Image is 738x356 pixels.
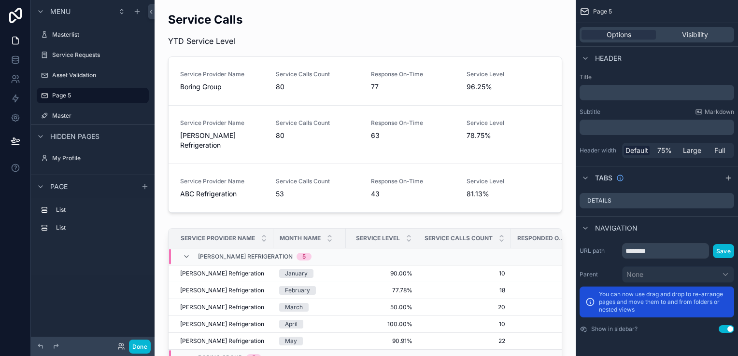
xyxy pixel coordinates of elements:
label: Asset Validation [52,71,147,79]
label: Subtitle [580,108,600,116]
div: scrollable content [580,85,734,100]
a: Page 5 [37,88,149,103]
span: Options [607,30,631,40]
label: List [56,206,145,214]
span: Service Level [356,234,400,242]
span: Visibility [682,30,708,40]
a: Markdown [695,108,734,116]
span: Menu [50,7,71,16]
div: 5 [302,253,306,260]
p: You can now use drag and drop to re-arrange pages and move them to and from folders or nested views [599,290,728,314]
label: Title [580,73,734,81]
label: My Profile [52,154,147,162]
span: Tabs [595,173,612,183]
span: Responded on Time [517,234,565,242]
span: Service Provider Name [181,234,255,242]
a: Masterlist [37,27,149,42]
label: Service Requests [52,51,147,59]
label: List [56,224,145,232]
span: Hidden pages [50,132,99,141]
span: Month Name [280,234,321,242]
label: Header width [580,147,618,154]
a: Asset Validation [37,68,149,83]
span: Full [714,146,725,155]
span: Page [50,182,68,192]
label: Masterlist [52,31,147,39]
label: Parent [580,271,618,278]
span: [PERSON_NAME] Refrigeration [198,253,293,260]
label: Details [587,197,611,205]
span: Navigation [595,223,638,233]
div: scrollable content [580,120,734,135]
label: Master [52,112,147,120]
label: Page 5 [52,92,143,99]
div: scrollable content [31,198,155,245]
a: Service Requests [37,47,149,63]
span: Service Calls Count [425,234,493,242]
a: My Profile [37,151,149,166]
button: Done [129,340,151,354]
span: Large [683,146,701,155]
span: Page 5 [593,8,612,15]
span: Default [625,146,648,155]
span: None [626,270,643,279]
span: Markdown [705,108,734,116]
label: Show in sidebar? [591,325,638,333]
span: Header [595,54,622,63]
a: Master [37,108,149,123]
label: URL path [580,247,618,255]
button: None [622,266,734,283]
span: 75% [657,146,672,155]
button: Save [713,244,734,258]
